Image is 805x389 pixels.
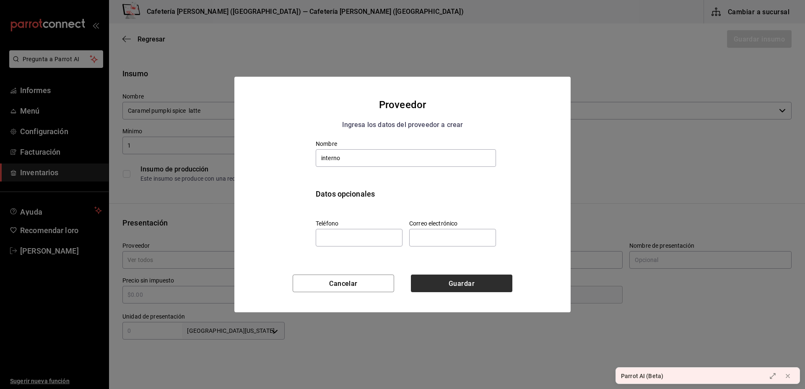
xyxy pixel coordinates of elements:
[329,280,358,288] font: Cancelar
[316,140,337,147] font: Nombre
[342,121,463,129] font: Ingresa los datos del proveedor a crear
[316,189,375,198] font: Datos opcionales
[316,220,338,227] font: Teléfono
[411,275,512,292] button: Guardar
[293,275,394,292] button: Cancelar
[449,280,475,288] font: Guardar
[379,99,426,111] font: Proveedor
[409,220,457,227] font: Correo electrónico
[621,373,663,379] font: Parrot AI (Beta)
